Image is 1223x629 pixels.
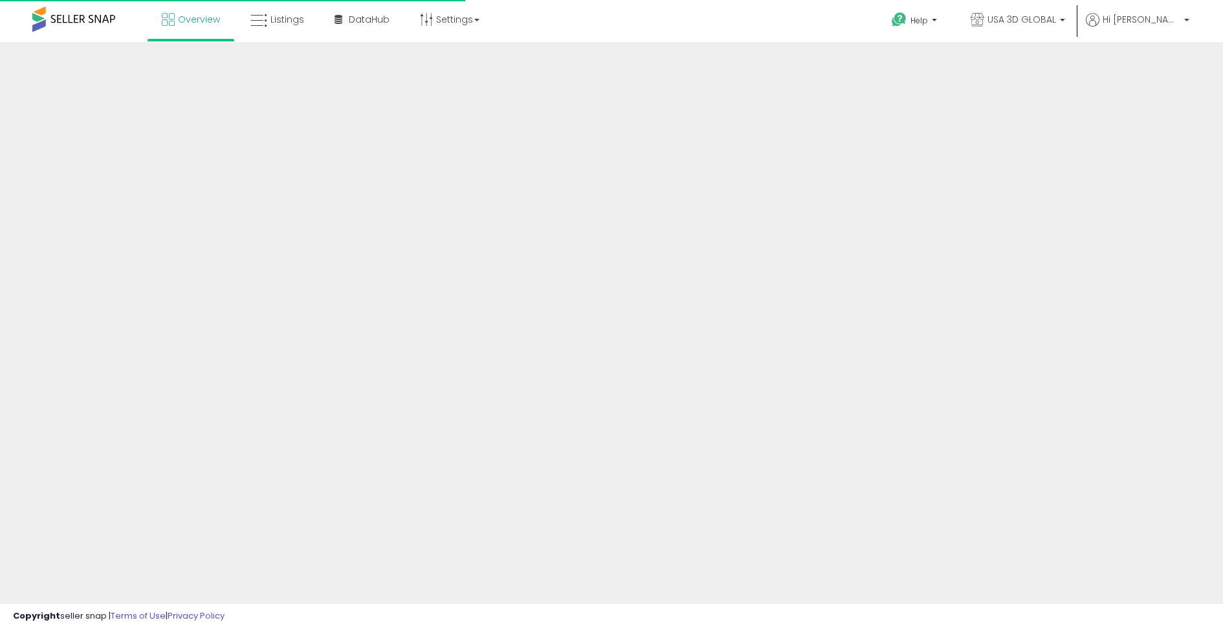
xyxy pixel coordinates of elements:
span: USA 3D GLOBAL [987,13,1056,26]
span: Hi [PERSON_NAME] [1103,13,1180,26]
span: DataHub [349,13,390,26]
a: Hi [PERSON_NAME] [1086,13,1189,42]
span: Overview [178,13,220,26]
i: Get Help [891,12,907,28]
span: Help [910,15,928,26]
span: Listings [270,13,304,26]
a: Help [881,2,950,42]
